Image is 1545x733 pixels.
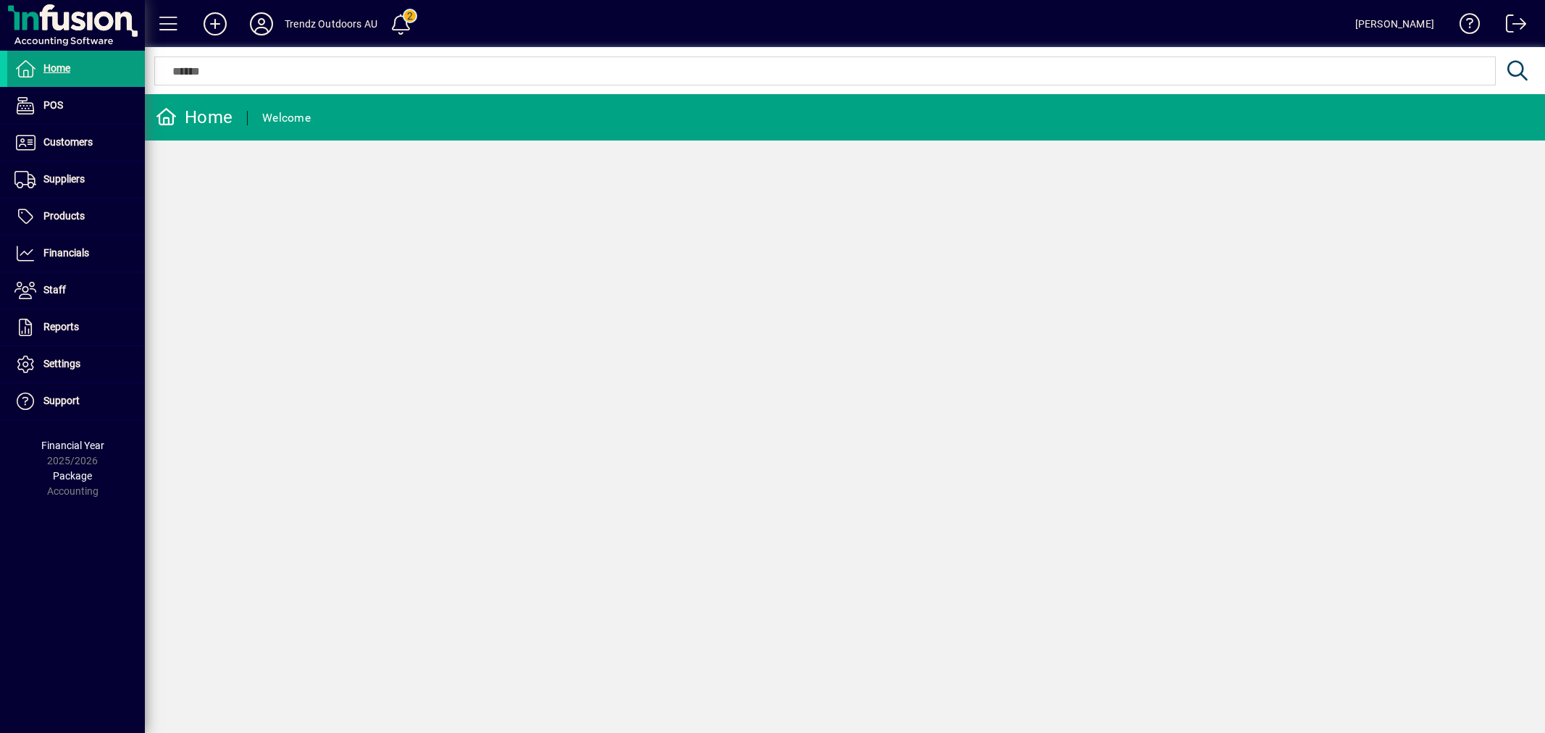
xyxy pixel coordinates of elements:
[43,173,85,185] span: Suppliers
[1355,12,1434,35] div: [PERSON_NAME]
[43,395,80,406] span: Support
[43,284,66,296] span: Staff
[262,106,311,130] div: Welcome
[43,136,93,148] span: Customers
[192,11,238,37] button: Add
[7,383,145,419] a: Support
[7,125,145,161] a: Customers
[43,247,89,259] span: Financials
[7,162,145,198] a: Suppliers
[43,210,85,222] span: Products
[41,440,104,451] span: Financial Year
[43,321,79,332] span: Reports
[7,198,145,235] a: Products
[43,62,70,74] span: Home
[53,470,92,482] span: Package
[285,12,377,35] div: Trendz Outdoors AU
[7,309,145,345] a: Reports
[1495,3,1527,50] a: Logout
[7,88,145,124] a: POS
[7,235,145,272] a: Financials
[238,11,285,37] button: Profile
[7,272,145,309] a: Staff
[156,106,233,129] div: Home
[1449,3,1481,50] a: Knowledge Base
[7,346,145,382] a: Settings
[43,99,63,111] span: POS
[43,358,80,369] span: Settings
